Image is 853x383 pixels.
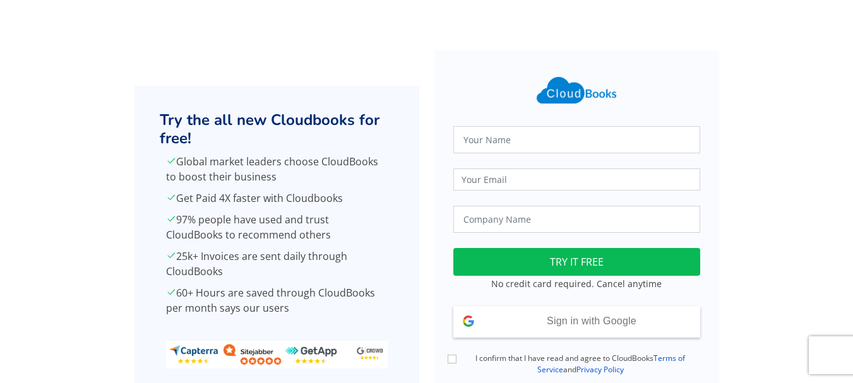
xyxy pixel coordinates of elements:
img: ratings_banner.png [166,341,388,368]
a: Terms of Service [537,353,686,375]
a: Privacy Policy [576,364,624,375]
h2: Try the all new Cloudbooks for free! [160,111,394,148]
p: 60+ Hours are saved through CloudBooks per month says our users [166,285,388,315]
p: Global market leaders choose CloudBooks to boost their business [166,154,388,184]
input: Your Email [453,168,700,191]
img: Cloudbooks Logo [529,69,624,111]
input: Your Name [453,126,700,153]
span: Sign in with Google [547,315,636,326]
p: 97% people have used and trust CloudBooks to recommend others [166,212,388,242]
p: 25k+ Invoices are sent daily through CloudBooks [166,249,388,279]
p: Get Paid 4X faster with Cloudbooks [166,191,388,206]
label: I confirm that I have read and agree to CloudBooks and [461,353,700,375]
button: TRY IT FREE [453,248,700,276]
small: No credit card required. Cancel anytime [491,278,662,290]
input: Company Name [453,206,700,233]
